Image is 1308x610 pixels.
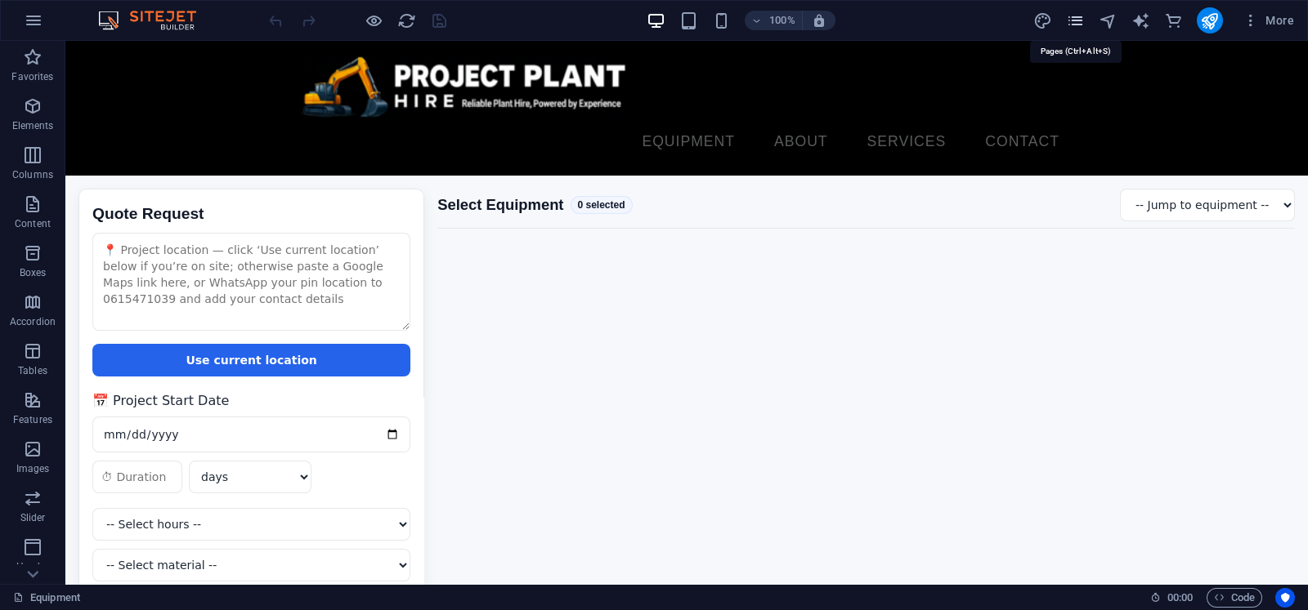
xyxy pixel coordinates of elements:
[1243,12,1294,29] span: More
[1167,588,1193,608] span: 00 00
[1131,11,1150,30] i: AI Writer
[1200,11,1219,30] i: Publish
[745,11,803,30] button: 100%
[1066,11,1086,30] button: pages
[1164,11,1183,30] i: Commerce
[1179,591,1181,603] span: :
[16,560,49,573] p: Header
[1197,7,1223,33] button: publish
[15,217,51,230] p: Content
[1099,11,1118,30] button: navigator
[396,11,416,30] button: reload
[94,11,217,30] img: Editor Logo
[18,364,47,377] p: Tables
[1236,7,1301,33] button: More
[1033,11,1053,30] button: design
[812,13,826,28] i: On resize automatically adjust zoom level to fit chosen device.
[12,168,53,181] p: Columns
[13,413,52,426] p: Features
[20,511,46,524] p: Slider
[1207,588,1262,608] button: Code
[11,70,53,83] p: Favorites
[1214,588,1255,608] span: Code
[1099,11,1118,30] i: Navigator
[16,462,50,475] p: Images
[1033,11,1052,30] i: Design (Ctrl+Alt+Y)
[1150,588,1194,608] h6: Session time
[20,266,47,279] p: Boxes
[1164,11,1184,30] button: commerce
[1131,11,1151,30] button: text_generator
[12,119,54,132] p: Elements
[364,11,383,30] button: Click here to leave preview mode and continue editing
[10,315,56,328] p: Accordion
[13,588,80,608] a: Click to cancel selection. Double-click to open Pages
[397,11,416,30] i: Reload page
[1275,588,1295,608] button: Usercentrics
[769,11,795,30] h6: 100%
